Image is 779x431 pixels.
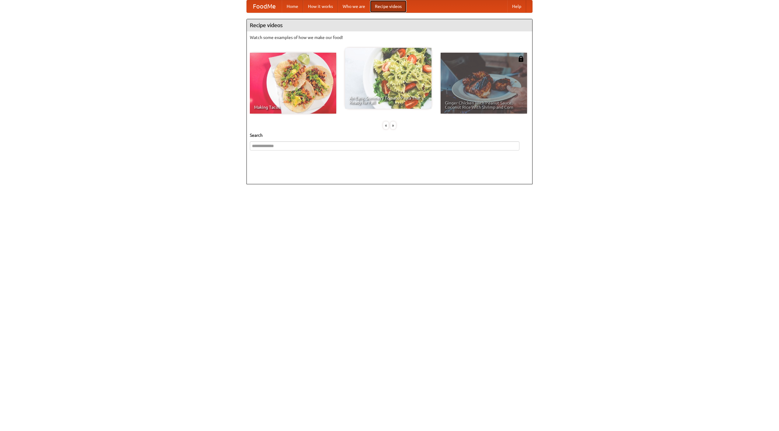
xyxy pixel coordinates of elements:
a: Home [282,0,303,12]
a: How it works [303,0,338,12]
h5: Search [250,132,529,138]
div: « [383,122,389,129]
a: Making Tacos [250,53,336,114]
div: » [390,122,396,129]
span: Making Tacos [254,105,332,109]
a: Who we are [338,0,370,12]
a: Recipe videos [370,0,407,12]
a: Help [507,0,526,12]
span: An Easy, Summery Tomato Pasta That's Ready for Fall [349,96,427,104]
img: 483408.png [518,56,524,62]
a: An Easy, Summery Tomato Pasta That's Ready for Fall [345,48,431,109]
h4: Recipe videos [247,19,532,31]
p: Watch some examples of how we make our food! [250,34,529,41]
a: FoodMe [247,0,282,12]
